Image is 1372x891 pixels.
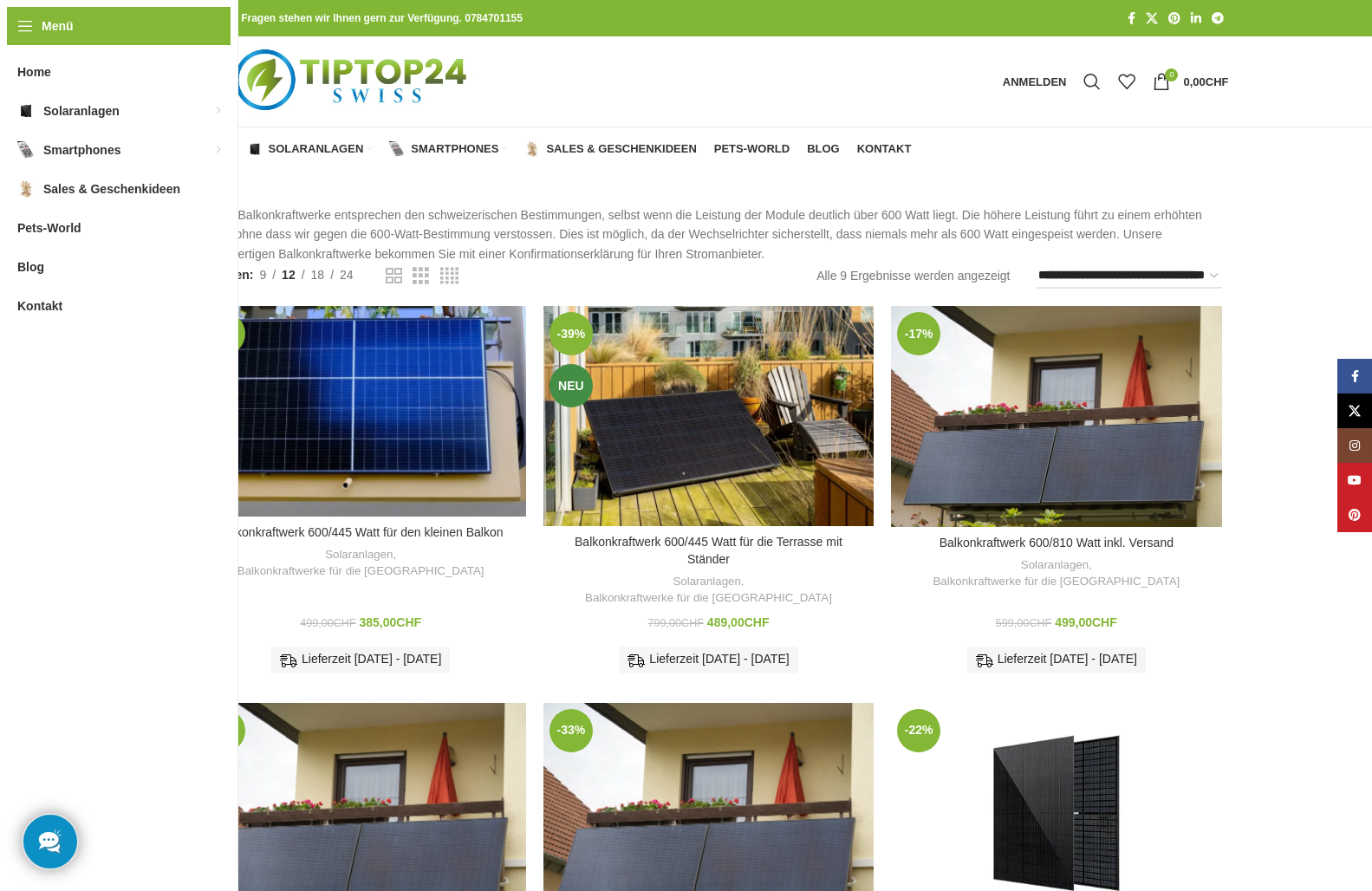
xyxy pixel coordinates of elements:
bdi: 0,00 [1183,75,1228,88]
img: Sales & Geschenkideen [17,180,35,198]
div: Lieferzeit [DATE] - [DATE] [967,647,1146,673]
a: Rasteransicht 4 [440,265,458,287]
span: -17% [897,312,940,355]
a: Balkonkraftwerk 600/445 Watt für den kleinen Balkon [218,525,504,539]
div: , [900,557,1213,589]
a: Logo der Website [196,74,510,88]
bdi: 489,00 [707,615,770,629]
select: Shop-Reihenfolge [1037,263,1222,289]
span: -33% [549,709,593,752]
span: CHF [334,617,356,629]
span: Solaranlagen [269,142,364,156]
span: Smartphones [411,142,498,156]
a: Instagram Social Link [1337,428,1372,463]
a: Smartphones [389,132,507,166]
a: YouTube Social Link [1337,463,1372,498]
a: 12 [276,265,302,284]
div: Lieferzeit [DATE] - [DATE] [619,647,797,673]
a: Balkonkraftwerke für die [GEOGRAPHIC_DATA] [933,574,1180,590]
span: Anmelden [1003,76,1067,88]
a: Solaranlagen [673,574,740,590]
a: 0 0,00CHF [1144,64,1237,99]
a: Telegram Social Link [1206,7,1229,30]
a: Balkonkraftwerke für die [GEOGRAPHIC_DATA] [237,563,484,580]
a: Rasteransicht 3 [413,265,429,287]
div: , [205,547,517,579]
span: Home [17,56,51,88]
img: Solaranlagen [247,141,263,157]
img: Sales & Geschenkideen [524,141,540,157]
span: CHF [1029,617,1051,629]
span: 18 [311,268,325,282]
span: CHF [681,617,704,629]
span: Pets-World [17,212,81,244]
a: Balkonkraftwerke für die [GEOGRAPHIC_DATA] [585,590,832,607]
span: Kontakt [857,142,912,156]
div: Meine Wunschliste [1109,64,1144,99]
bdi: 599,00 [996,617,1051,629]
a: 9 [253,265,272,284]
span: Pets-World [714,142,790,156]
a: Suche [1075,64,1109,99]
span: 9 [259,268,266,282]
img: Tiptop24 Nachhaltige & Faire Produkte [196,36,510,127]
a: Anmelden [994,64,1076,99]
a: X Social Link [1141,7,1163,30]
a: Balkonkraftwerk 600/445 Watt für die Terrasse mit Ständer [575,535,842,566]
a: X Social Link [1337,393,1372,428]
a: 24 [334,265,360,284]
a: Facebook Social Link [1122,7,1141,30]
span: -39% [549,312,593,355]
a: Balkonkraftwerk 600/445 Watt für die Terrasse mit Ständer [543,306,874,526]
bdi: 385,00 [360,615,422,629]
a: 18 [305,265,331,284]
span: CHF [1206,75,1229,88]
div: Hauptnavigation [187,132,920,166]
a: Facebook Social Link [1337,359,1372,393]
span: CHF [396,615,421,629]
a: Sales & Geschenkideen [524,132,696,166]
span: Blog [17,251,44,283]
a: Kontakt [857,132,912,166]
a: Rasteransicht 2 [386,265,402,287]
bdi: 499,00 [1055,615,1117,629]
div: Lieferzeit [DATE] - [DATE] [271,647,450,673]
strong: Bei allen Fragen stehen wir Ihnen gern zur Verfügung. 0784701155 [196,12,523,24]
span: Sales & Geschenkideen [546,142,696,156]
bdi: 799,00 [648,617,704,629]
span: 24 [340,268,354,282]
span: CHF [745,615,770,629]
img: Smartphones [17,141,35,159]
span: -22% [897,709,940,752]
span: Sales & Geschenkideen [43,173,180,205]
bdi: 499,00 [300,617,355,629]
a: Balkonkraftwerk 600/810 Watt inkl. Versand [891,306,1221,527]
span: 12 [282,268,296,282]
span: Menü [42,16,74,36]
p: Alle 9 Ergebnisse werden angezeigt [816,266,1010,285]
span: 0 [1165,68,1178,81]
div: , [552,574,865,606]
span: CHF [1092,615,1117,629]
a: Pinterest Social Link [1163,7,1186,30]
img: Smartphones [389,141,405,157]
span: Solaranlagen [43,95,120,127]
a: LinkedIn Social Link [1186,7,1206,30]
a: Solaranlagen [1021,557,1089,574]
a: Blog [807,132,840,166]
span: Kontakt [17,290,62,322]
p: Unsere Balkonkraftwerke entsprechen den schweizerischen Bestimmungen, selbst wenn die Leistung de... [196,205,1229,263]
span: Neu [549,364,593,407]
img: Solaranlagen [17,102,35,120]
a: Pets-World [714,132,790,166]
span: Blog [807,142,840,156]
a: Solaranlagen [247,132,373,166]
a: Balkonkraftwerk 600/810 Watt inkl. Versand [940,536,1174,550]
a: Solaranlagen [325,547,393,563]
span: Smartphones [43,134,120,166]
a: Balkonkraftwerk 600/445 Watt für den kleinen Balkon [196,306,526,517]
a: Pinterest Social Link [1337,498,1372,532]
